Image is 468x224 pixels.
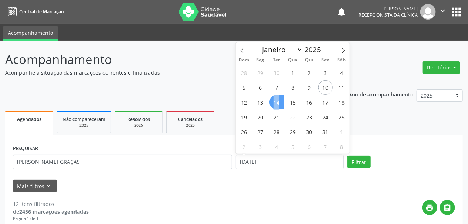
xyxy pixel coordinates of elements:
span: Outubro 26, 2025 [237,125,251,139]
span: Seg [252,58,268,62]
select: Month [258,44,303,55]
span: Outubro 10, 2025 [318,80,333,95]
span: Outubro 15, 2025 [286,95,300,109]
span: Novembro 5, 2025 [286,139,300,154]
button: Filtrar [347,156,371,168]
span: Outubro 1, 2025 [286,65,300,80]
button:  [440,200,455,215]
div: 12 itens filtrados [13,200,89,208]
div: 2025 [120,123,157,128]
span: Outubro 6, 2025 [253,80,268,95]
span: Outubro 13, 2025 [253,95,268,109]
a: Acompanhamento [3,26,58,41]
span: Resolvidos [127,116,150,122]
span: Novembro 8, 2025 [334,139,349,154]
span: Qua [285,58,301,62]
span: Outubro 18, 2025 [334,95,349,109]
i: print [426,204,434,212]
span: Outubro 21, 2025 [269,110,284,124]
span: Setembro 30, 2025 [269,65,284,80]
span: Outubro 14, 2025 [269,95,284,109]
button: print [422,200,437,215]
span: Novembro 7, 2025 [318,139,333,154]
span: Central de Marcação [19,9,64,15]
span: Novembro 2, 2025 [237,139,251,154]
span: Sex [317,58,333,62]
span: Ter [268,58,285,62]
span: Agendados [17,116,41,122]
span: Cancelados [178,116,203,122]
span: Sáb [333,58,350,62]
button: Mais filtroskeyboard_arrow_down [13,180,57,193]
span: Outubro 23, 2025 [302,110,316,124]
span: Outubro 11, 2025 [334,80,349,95]
button: notifications [336,7,347,17]
div: 2025 [172,123,209,128]
span: Outubro 28, 2025 [269,125,284,139]
span: Outubro 7, 2025 [269,80,284,95]
input: Selecione um intervalo [236,155,344,169]
span: Novembro 3, 2025 [253,139,268,154]
i:  [444,204,452,212]
span: Novembro 6, 2025 [302,139,316,154]
span: Outubro 27, 2025 [253,125,268,139]
button: apps [450,6,463,18]
span: Recepcionista da clínica [359,12,418,18]
span: Setembro 28, 2025 [237,65,251,80]
span: Outubro 16, 2025 [302,95,316,109]
div: de [13,208,89,215]
p: Ano de acompanhamento [349,89,414,99]
strong: 2456 marcações agendadas [19,208,89,215]
span: Outubro 19, 2025 [237,110,251,124]
span: Outubro 25, 2025 [334,110,349,124]
span: Outubro 24, 2025 [318,110,333,124]
input: Nome, CNS [13,155,232,169]
div: Página 1 de 1 [13,215,89,222]
span: Novembro 4, 2025 [269,139,284,154]
span: Setembro 29, 2025 [253,65,268,80]
span: Outubro 20, 2025 [253,110,268,124]
i: keyboard_arrow_down [45,182,53,190]
span: Outubro 2, 2025 [302,65,316,80]
span: Outubro 22, 2025 [286,110,300,124]
p: Acompanhamento [5,50,326,69]
span: Novembro 1, 2025 [334,125,349,139]
button:  [436,4,450,20]
span: Outubro 8, 2025 [286,80,300,95]
span: Outubro 3, 2025 [318,65,333,80]
span: Não compareceram [62,116,105,122]
span: Outubro 30, 2025 [302,125,316,139]
input: Year [303,45,327,54]
img: img [420,4,436,20]
button: Relatórios [423,61,460,74]
i:  [439,7,447,15]
span: Outubro 29, 2025 [286,125,300,139]
span: Outubro 9, 2025 [302,80,316,95]
span: Outubro 5, 2025 [237,80,251,95]
div: [PERSON_NAME] [359,6,418,12]
span: Outubro 31, 2025 [318,125,333,139]
label: PESQUISAR [13,143,38,155]
p: Acompanhe a situação das marcações correntes e finalizadas [5,69,326,77]
span: Dom [236,58,252,62]
div: 2025 [62,123,105,128]
span: Qui [301,58,317,62]
span: Outubro 12, 2025 [237,95,251,109]
a: Central de Marcação [5,6,64,18]
span: Outubro 4, 2025 [334,65,349,80]
span: Outubro 17, 2025 [318,95,333,109]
